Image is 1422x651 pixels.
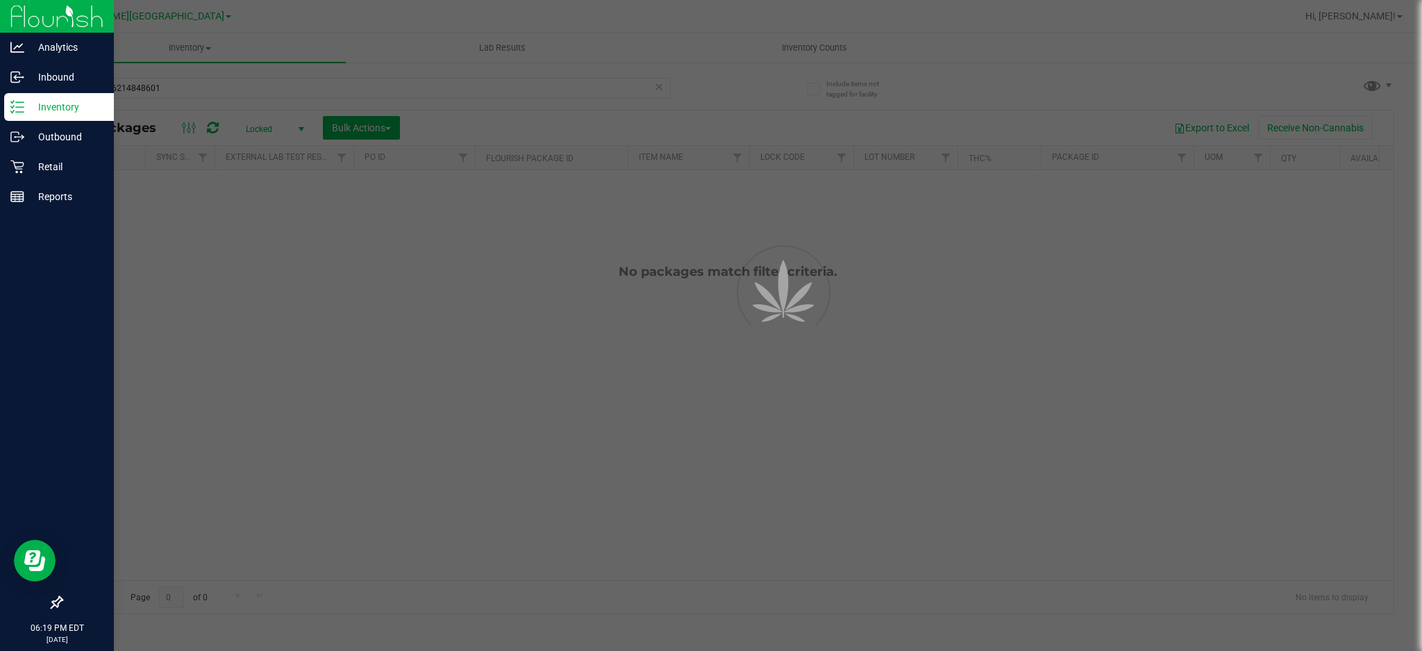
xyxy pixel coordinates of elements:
[24,188,108,205] p: Reports
[6,634,108,645] p: [DATE]
[24,99,108,115] p: Inventory
[10,130,24,144] inline-svg: Outbound
[24,129,108,145] p: Outbound
[6,622,108,634] p: 06:19 PM EDT
[24,39,108,56] p: Analytics
[24,158,108,175] p: Retail
[10,160,24,174] inline-svg: Retail
[10,100,24,114] inline-svg: Inventory
[10,40,24,54] inline-svg: Analytics
[10,70,24,84] inline-svg: Inbound
[14,540,56,582] iframe: Resource center
[10,190,24,204] inline-svg: Reports
[24,69,108,85] p: Inbound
